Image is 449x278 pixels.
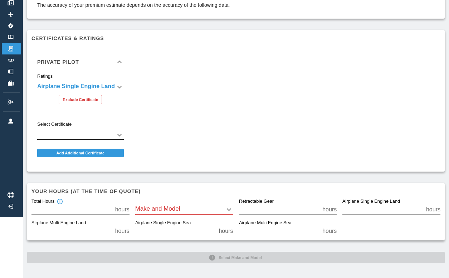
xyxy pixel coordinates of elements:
[31,187,440,195] h6: Your hours (at the time of quote)
[37,121,72,128] label: Select Certificate
[322,227,337,235] p: hours
[31,34,440,42] h6: Certificates & Ratings
[115,205,130,214] p: hours
[115,227,130,235] p: hours
[37,82,124,92] div: Airplane Single Engine Land
[219,227,233,235] p: hours
[239,198,274,205] label: Retractable Gear
[37,73,53,80] label: Ratings
[31,198,63,205] div: Total Hours
[37,1,230,9] p: The accuracy of your premium estimate depends on the accuracy of the following data.
[322,205,337,214] p: hours
[37,149,124,157] button: Add Additional Certificate
[57,198,63,205] svg: Total hours in fixed-wing aircraft
[31,73,130,110] div: Private Pilot
[426,205,440,214] p: hours
[31,220,86,226] label: Airplane Multi Engine Land
[239,220,292,226] label: Airplane Multi Engine Sea
[31,51,130,73] div: Private Pilot
[37,59,79,64] h6: Private Pilot
[342,198,400,205] label: Airplane Single Engine Land
[135,220,191,226] label: Airplane Single Engine Sea
[59,95,102,104] button: Exclude Certificate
